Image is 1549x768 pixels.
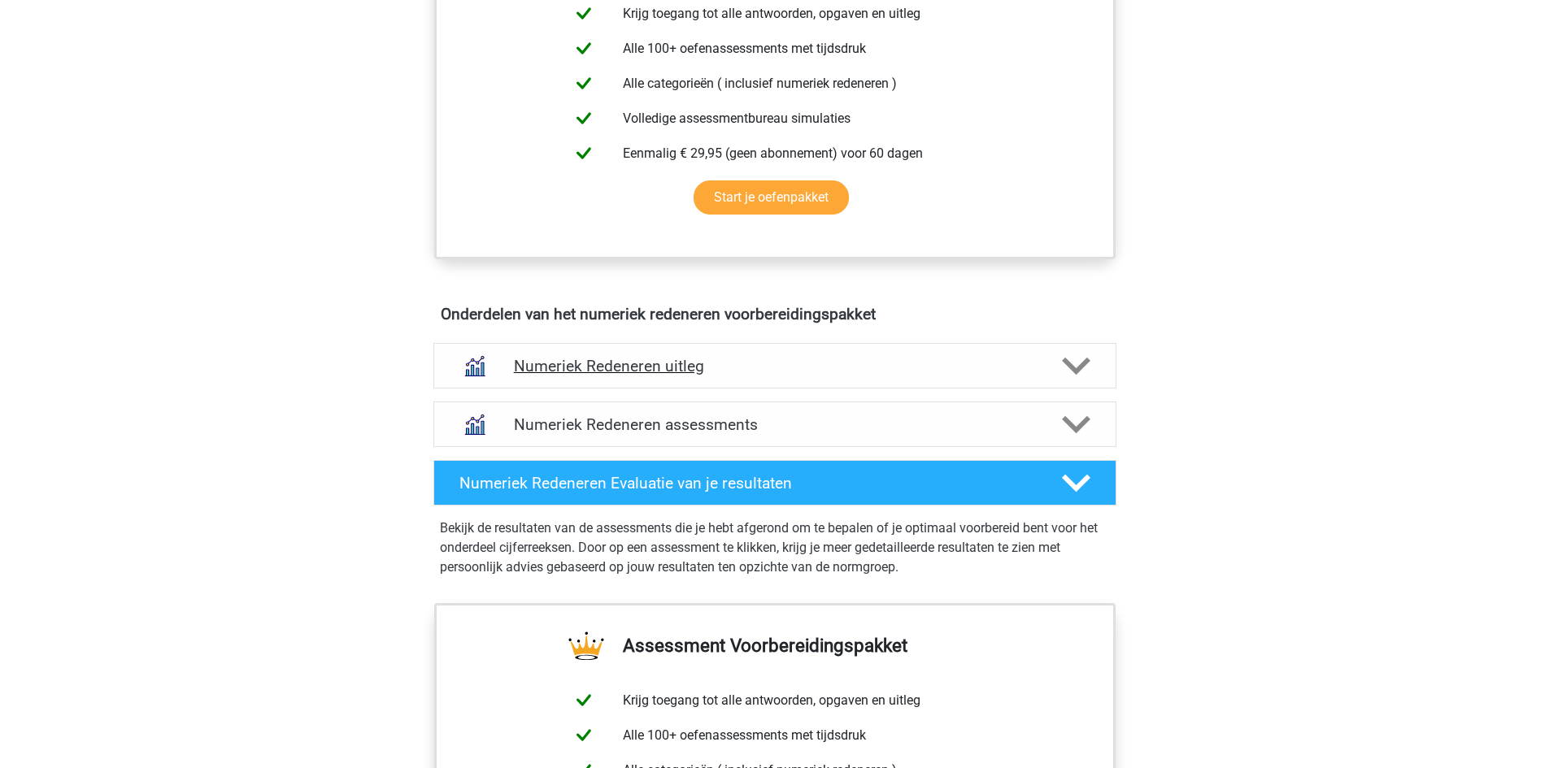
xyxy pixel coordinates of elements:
p: Bekijk de resultaten van de assessments die je hebt afgerond om te bepalen of je optimaal voorber... [440,519,1110,577]
h4: Numeriek Redeneren assessments [514,415,1036,434]
h4: Numeriek Redeneren uitleg [514,357,1036,375]
a: assessments Numeriek Redeneren assessments [427,401,1123,447]
h4: Numeriek Redeneren Evaluatie van je resultaten [459,474,1036,492]
a: uitleg Numeriek Redeneren uitleg [427,343,1123,388]
img: numeriek redeneren assessments [454,404,495,445]
a: Numeriek Redeneren Evaluatie van je resultaten [427,460,1123,505]
h4: Onderdelen van het numeriek redeneren voorbereidingspakket [441,305,1109,323]
a: Start je oefenpakket [694,180,849,215]
img: numeriek redeneren uitleg [454,345,495,387]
